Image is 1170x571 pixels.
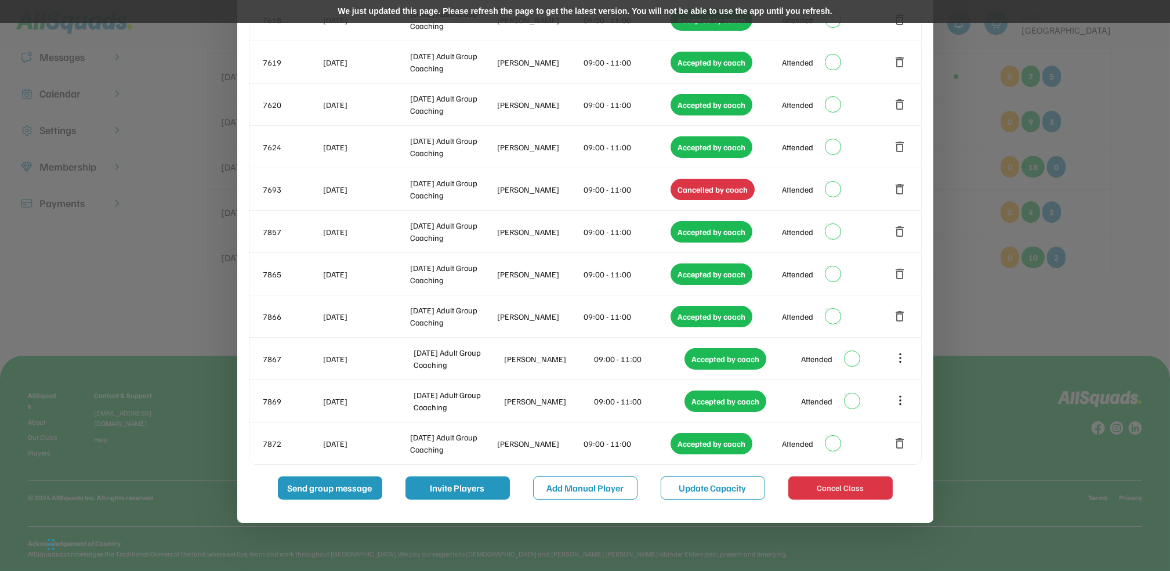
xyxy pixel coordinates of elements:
div: Attended [782,183,813,196]
div: 09:00 - 11:00 [584,99,669,111]
div: [DATE] Adult Group Coaching [414,346,502,371]
button: delete [893,140,907,154]
div: 09:00 - 11:00 [584,226,669,238]
div: Accepted by coach [684,391,766,412]
div: [PERSON_NAME] [504,353,592,365]
div: [DATE] [324,395,412,407]
div: Attended [782,99,813,111]
div: [PERSON_NAME] [497,310,582,323]
div: [PERSON_NAME] [497,99,582,111]
button: Add Manual Player [533,476,637,500]
div: [PERSON_NAME] [504,395,592,407]
div: Attended [782,56,813,68]
div: [DATE] Adult Group Coaching [410,304,495,328]
div: [DATE] [324,56,408,68]
div: [DATE] Adult Group Coaching [410,431,495,456]
div: [DATE] Adult Group Coaching [410,262,495,286]
div: [PERSON_NAME] [497,141,582,153]
div: 7866 [263,310,321,323]
div: Attended [801,353,832,365]
button: delete [893,182,907,196]
div: [PERSON_NAME] [497,438,582,450]
button: delete [893,309,907,323]
div: [DATE] Adult Group Coaching [410,177,495,201]
div: [PERSON_NAME] [497,183,582,196]
button: Cancel Class [788,476,893,500]
div: [DATE] [324,268,408,280]
button: delete [893,267,907,281]
div: [PERSON_NAME] [497,268,582,280]
div: Accepted by coach [671,94,752,115]
button: delete [893,97,907,111]
div: Accepted by coach [671,52,752,73]
div: [DATE] [324,141,408,153]
div: [DATE] [324,226,408,238]
button: delete [893,55,907,69]
div: 09:00 - 11:00 [584,438,669,450]
div: Accepted by coach [684,348,766,370]
div: Attended [801,395,832,407]
div: Accepted by coach [671,433,752,454]
div: 7865 [263,268,321,280]
div: [DATE] [324,183,408,196]
div: [PERSON_NAME] [497,56,582,68]
div: 09:00 - 11:00 [584,141,669,153]
div: 09:00 - 11:00 [584,183,669,196]
div: Attended [782,141,813,153]
div: [DATE] [324,99,408,111]
button: Send group message [278,476,382,500]
button: delete [893,225,907,238]
button: delete [893,436,907,450]
div: Accepted by coach [671,221,752,243]
div: [DATE] [324,353,412,365]
div: 09:00 - 11:00 [584,310,669,323]
div: 7693 [263,183,321,196]
div: 7867 [263,353,321,365]
div: 7624 [263,141,321,153]
div: 7872 [263,438,321,450]
div: 7857 [263,226,321,238]
div: 09:00 - 11:00 [595,395,683,407]
div: 09:00 - 11:00 [595,353,683,365]
div: Attended [782,268,813,280]
button: Invite Players [405,476,510,500]
div: [DATE] Adult Group Coaching [410,92,495,117]
div: Accepted by coach [671,263,752,285]
div: Cancelled by coach [671,179,755,200]
div: Attended [782,438,813,450]
div: [DATE] Adult Group Coaching [414,389,502,413]
div: [DATE] [324,438,408,450]
div: [PERSON_NAME] [497,226,582,238]
div: 09:00 - 11:00 [584,268,669,280]
div: [DATE] [324,310,408,323]
div: Attended [782,226,813,238]
div: Accepted by coach [671,136,752,158]
div: [DATE] Adult Group Coaching [410,50,495,74]
button: Update Capacity [661,476,765,500]
div: Accepted by coach [671,306,752,327]
div: Attended [782,310,813,323]
div: 7619 [263,56,321,68]
div: 7620 [263,99,321,111]
div: [DATE] Adult Group Coaching [410,219,495,244]
div: 09:00 - 11:00 [584,56,669,68]
div: [DATE] Adult Group Coaching [410,135,495,159]
div: 7869 [263,395,321,407]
